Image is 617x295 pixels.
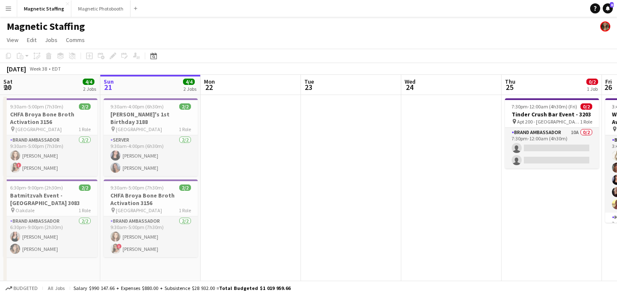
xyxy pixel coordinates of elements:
span: Total Budgeted $1 019 959.66 [219,285,290,291]
button: Budgeted [4,284,39,293]
span: 1 Role [78,207,91,213]
span: 21 [102,82,114,92]
span: Mon [204,78,215,85]
span: 26 [604,82,612,92]
span: ! [16,163,21,168]
app-card-role: Brand Ambassador2/29:30am-5:00pm (7h30m)[PERSON_NAME]![PERSON_NAME] [104,216,198,257]
span: Oakdale [16,207,34,213]
span: 1 Role [179,207,191,213]
span: 23 [303,82,314,92]
app-job-card: 9:30am-5:00pm (7h30m)2/2CHFA Broya Bone Broth Activation 3156 [GEOGRAPHIC_DATA]1 RoleBrand Ambass... [3,98,97,176]
span: ! [117,244,122,249]
span: 8 [610,2,614,8]
div: Salary $990 147.66 + Expenses $880.00 + Subsistence $28 932.00 = [73,285,290,291]
span: Tue [304,78,314,85]
span: Budgeted [13,285,38,291]
span: 2/2 [79,184,91,191]
span: Apt 200 - [GEOGRAPHIC_DATA] [517,119,580,125]
a: Edit [24,34,40,45]
div: EDT [52,66,61,72]
span: 4/4 [183,79,195,85]
h3: Batmitzvah Event - [GEOGRAPHIC_DATA] 3083 [3,192,97,207]
span: Thu [505,78,515,85]
button: Magnetic Staffing [17,0,71,17]
span: 4/4 [83,79,94,85]
span: Sat [3,78,13,85]
h3: CHFA Broya Bone Broth Activation 3156 [3,111,97,126]
div: 2 Jobs [83,86,96,92]
span: Fri [605,78,612,85]
a: Comms [63,34,88,45]
span: Jobs [45,36,58,44]
button: Magnetic Photobooth [71,0,131,17]
span: Week 38 [28,66,49,72]
span: 1 Role [179,126,191,132]
span: 20 [2,82,13,92]
h3: [PERSON_NAME]'s 1st Birthday 3188 [104,111,198,126]
span: 1 Role [580,119,592,125]
span: 24 [403,82,416,92]
app-job-card: 9:30am-4:00pm (6h30m)2/2[PERSON_NAME]'s 1st Birthday 3188 [GEOGRAPHIC_DATA]1 RoleServer2/29:30am-... [104,98,198,176]
span: 2/2 [179,103,191,110]
app-user-avatar: Bianca Fantauzzi [600,21,610,32]
div: [DATE] [7,65,26,73]
span: 0/2 [580,103,592,110]
span: Wed [405,78,416,85]
div: 2 Jobs [183,86,196,92]
span: 9:30am-5:00pm (7h30m) [110,184,164,191]
span: View [7,36,18,44]
span: 25 [504,82,515,92]
span: [GEOGRAPHIC_DATA] [116,126,162,132]
span: 1 Role [78,126,91,132]
app-card-role: Server2/29:30am-4:00pm (6h30m)[PERSON_NAME][PERSON_NAME] [104,135,198,176]
div: 1 Job [587,86,598,92]
span: All jobs [46,285,66,291]
app-job-card: 6:30pm-9:00pm (2h30m)2/2Batmitzvah Event - [GEOGRAPHIC_DATA] 3083 Oakdale1 RoleBrand Ambassador2/... [3,179,97,257]
app-card-role: Brand Ambassador10A0/27:30pm-12:00am (4h30m) [505,128,599,169]
span: [GEOGRAPHIC_DATA] [116,207,162,213]
span: 2/2 [79,103,91,110]
app-job-card: 7:30pm-12:00am (4h30m) (Fri)0/2Tinder Crush Bar Event - 3203 Apt 200 - [GEOGRAPHIC_DATA]1 RoleBra... [505,98,599,169]
a: Jobs [42,34,61,45]
span: Comms [66,36,85,44]
app-card-role: Brand Ambassador2/29:30am-5:00pm (7h30m)[PERSON_NAME]![PERSON_NAME] [3,135,97,176]
span: [GEOGRAPHIC_DATA] [16,126,62,132]
app-card-role: Brand Ambassador2/26:30pm-9:00pm (2h30m)[PERSON_NAME][PERSON_NAME] [3,216,97,257]
span: 6:30pm-9:00pm (2h30m) [10,184,63,191]
a: View [3,34,22,45]
span: 22 [203,82,215,92]
span: Edit [27,36,37,44]
span: 9:30am-4:00pm (6h30m) [110,103,164,110]
h3: CHFA Broya Bone Broth Activation 3156 [104,192,198,207]
span: 7:30pm-12:00am (4h30m) (Fri) [512,103,577,110]
span: 0/2 [586,79,598,85]
app-job-card: 9:30am-5:00pm (7h30m)2/2CHFA Broya Bone Broth Activation 3156 [GEOGRAPHIC_DATA]1 RoleBrand Ambass... [104,179,198,257]
h3: Tinder Crush Bar Event - 3203 [505,111,599,118]
span: 2/2 [179,184,191,191]
span: Sun [104,78,114,85]
h1: Magnetic Staffing [7,20,85,33]
a: 8 [603,3,613,13]
span: 9:30am-5:00pm (7h30m) [10,103,63,110]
